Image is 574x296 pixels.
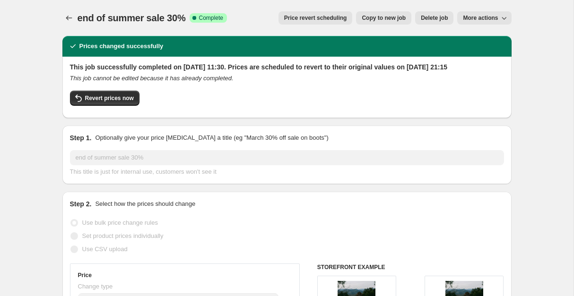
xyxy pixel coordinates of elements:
span: Set product prices individually [82,232,164,239]
input: 30% off holiday sale [70,150,504,165]
p: Optionally give your price [MEDICAL_DATA] a title (eg "March 30% off sale on boots") [95,133,328,143]
button: Copy to new job [356,11,411,25]
button: Revert prices now [70,91,139,106]
i: This job cannot be edited because it has already completed. [70,75,234,82]
span: Revert prices now [85,94,134,102]
span: Complete [199,14,223,22]
h2: Step 1. [70,133,92,143]
span: Price revert scheduling [284,14,347,22]
h2: Step 2. [70,199,92,209]
span: Delete job [421,14,448,22]
span: Use CSV upload [82,245,128,253]
h2: Prices changed successfully [79,42,164,51]
span: Change type [78,283,113,290]
button: Price change jobs [62,11,76,25]
span: More actions [463,14,498,22]
button: Delete job [415,11,453,25]
span: end of summer sale 30% [78,13,186,23]
button: More actions [457,11,511,25]
span: Use bulk price change rules [82,219,158,226]
h3: Price [78,271,92,279]
span: Copy to new job [362,14,406,22]
span: This title is just for internal use, customers won't see it [70,168,217,175]
h6: STOREFRONT EXAMPLE [317,263,504,271]
button: Price revert scheduling [278,11,353,25]
p: Select how the prices should change [95,199,195,209]
h2: This job successfully completed on [DATE] 11:30. Prices are scheduled to revert to their original... [70,62,504,72]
